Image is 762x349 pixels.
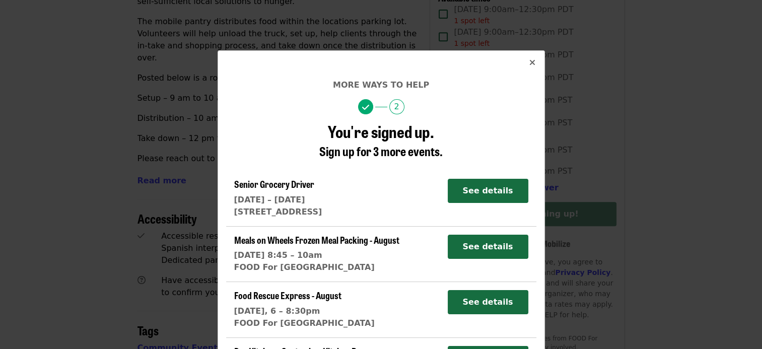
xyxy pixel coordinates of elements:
a: Meals on Wheels Frozen Meal Packing - August[DATE] 8:45 – 10amFOOD For [GEOGRAPHIC_DATA] [234,235,399,274]
a: See details [448,242,528,251]
div: [DATE], 6 – 8:30pm [234,305,375,317]
i: times icon [529,58,535,67]
div: [DATE] – [DATE] [234,194,322,206]
button: See details [448,290,528,314]
a: See details [448,297,528,307]
span: Sign up for 3 more events. [319,142,443,160]
div: [STREET_ADDRESS] [234,206,322,218]
button: Close [520,51,544,75]
div: [DATE] 8:45 – 10am [234,249,399,261]
span: Food Rescue Express - August [234,289,341,302]
span: 2 [389,99,404,114]
i: check icon [362,103,369,112]
span: Senior Grocery Driver [234,177,314,190]
span: More ways to help [333,80,429,90]
a: Food Rescue Express - August[DATE], 6 – 8:30pmFOOD For [GEOGRAPHIC_DATA] [234,290,375,329]
a: Senior Grocery Driver[DATE] – [DATE][STREET_ADDRESS] [234,179,322,218]
span: You're signed up. [328,119,434,143]
span: Meals on Wheels Frozen Meal Packing - August [234,233,399,246]
div: FOOD For [GEOGRAPHIC_DATA] [234,317,375,329]
button: See details [448,179,528,203]
button: See details [448,235,528,259]
div: FOOD For [GEOGRAPHIC_DATA] [234,261,399,273]
a: See details [448,186,528,195]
